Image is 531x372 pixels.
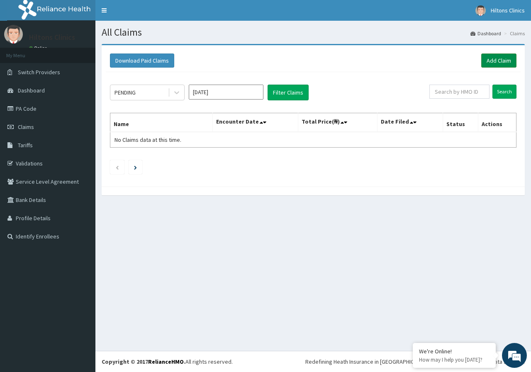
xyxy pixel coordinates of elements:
div: Chat with us now [43,46,139,57]
span: Dashboard [18,87,45,94]
a: Dashboard [470,30,501,37]
span: We're online! [48,105,114,188]
a: Previous page [115,163,119,171]
span: Tariffs [18,141,33,149]
p: How may I help you today? [419,356,490,363]
li: Claims [502,30,525,37]
a: Online [29,45,49,51]
th: Status [443,113,478,132]
footer: All rights reserved. [95,351,531,372]
span: Hiltons Clinics [491,7,525,14]
input: Search [492,85,516,99]
img: d_794563401_company_1708531726252_794563401 [15,41,34,62]
img: User Image [4,25,23,44]
th: Encounter Date [212,113,298,132]
th: Name [110,113,213,132]
th: Total Price(₦) [298,113,377,132]
span: No Claims data at this time. [114,136,181,143]
div: Redefining Heath Insurance in [GEOGRAPHIC_DATA] using Telemedicine and Data Science! [305,357,525,366]
h1: All Claims [102,27,525,38]
span: Switch Providers [18,68,60,76]
img: User Image [475,5,486,16]
a: Add Claim [481,53,516,68]
th: Actions [478,113,516,132]
button: Filter Claims [268,85,309,100]
textarea: Type your message and hit 'Enter' [4,226,158,255]
span: Claims [18,123,34,131]
input: Select Month and Year [189,85,263,100]
a: Next page [134,163,137,171]
p: Hiltons Clinics [29,34,75,41]
div: PENDING [114,88,136,97]
a: RelianceHMO [148,358,184,365]
div: Minimize live chat window [136,4,156,24]
div: We're Online! [419,348,490,355]
strong: Copyright © 2017 . [102,358,185,365]
input: Search by HMO ID [429,85,490,99]
button: Download Paid Claims [110,53,174,68]
th: Date Filed [377,113,443,132]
